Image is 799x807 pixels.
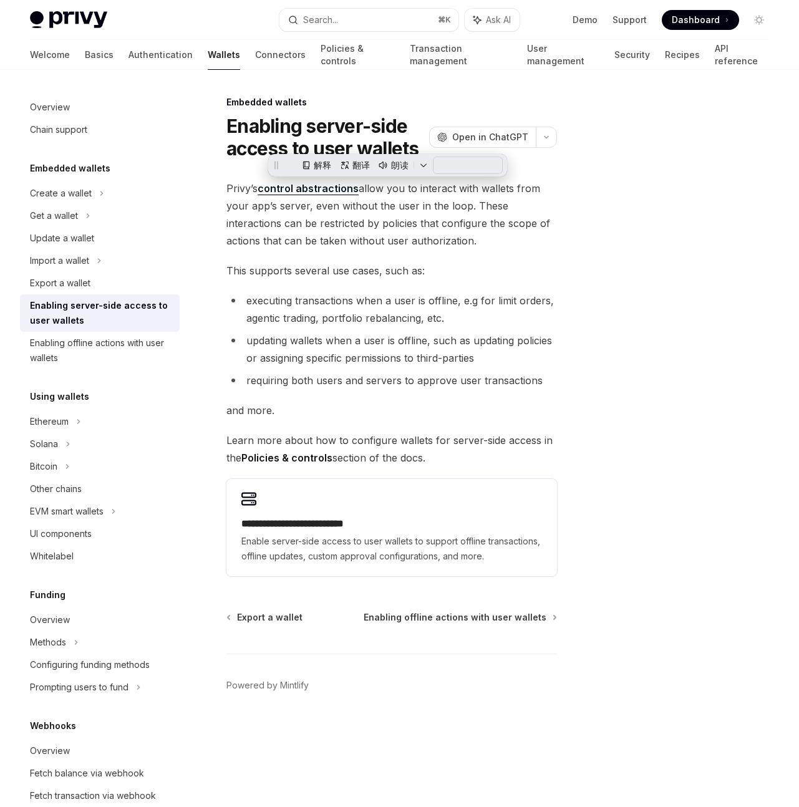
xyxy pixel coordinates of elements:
[85,40,114,70] a: Basics
[30,526,92,541] div: UI components
[228,611,303,624] a: Export a wallet
[226,96,557,109] div: Embedded wallets
[226,115,424,160] h1: Enabling server-side access to user wallets
[226,292,557,327] li: executing transactions when a user is offline, e.g for limit orders, agentic trading, portfolio r...
[749,10,769,30] button: Toggle dark mode
[614,40,650,70] a: Security
[30,504,104,519] div: EVM smart wallets
[20,740,180,762] a: Overview
[20,118,180,141] a: Chain support
[30,40,70,70] a: Welcome
[237,611,303,624] span: Export a wallet
[30,612,70,627] div: Overview
[226,402,557,419] span: and more.
[128,40,193,70] a: Authentication
[20,654,180,676] a: Configuring funding methods
[30,11,107,29] img: light logo
[30,208,78,223] div: Get a wallet
[30,459,57,474] div: Bitcoin
[20,609,180,631] a: Overview
[30,336,172,365] div: Enabling offline actions with user wallets
[486,14,511,26] span: Ask AI
[364,611,556,624] a: Enabling offline actions with user wallets
[30,680,128,695] div: Prompting users to fund
[527,40,600,70] a: User management
[30,766,144,781] div: Fetch balance via webhook
[30,186,92,201] div: Create a wallet
[241,452,332,464] strong: Policies & controls
[20,227,180,249] a: Update a wallet
[662,10,739,30] a: Dashboard
[226,679,309,692] a: Powered by Mintlify
[410,40,512,70] a: Transaction management
[429,127,536,148] button: Open in ChatGPT
[30,788,156,803] div: Fetch transaction via webhook
[255,40,306,70] a: Connectors
[30,549,74,564] div: Whitelabel
[30,161,110,176] h5: Embedded wallets
[20,545,180,568] a: Whitelabel
[30,122,87,137] div: Chain support
[30,298,172,328] div: Enabling server-side access to user wallets
[30,276,90,291] div: Export a wallet
[303,12,338,27] div: Search...
[30,100,70,115] div: Overview
[30,253,89,268] div: Import a wallet
[30,481,82,496] div: Other chains
[20,785,180,807] a: Fetch transaction via webhook
[452,131,528,143] span: Open in ChatGPT
[30,389,89,404] h5: Using wallets
[30,437,58,452] div: Solana
[573,14,598,26] a: Demo
[20,96,180,118] a: Overview
[672,14,720,26] span: Dashboard
[30,657,150,672] div: Configuring funding methods
[226,332,557,367] li: updating wallets when a user is offline, such as updating policies or assigning specific permissi...
[20,478,180,500] a: Other chains
[715,40,769,70] a: API reference
[20,272,180,294] a: Export a wallet
[20,523,180,545] a: UI components
[226,432,557,466] span: Learn more about how to configure wallets for server-side access in the section of the docs.
[279,9,458,31] button: Search...⌘K
[208,40,240,70] a: Wallets
[30,635,66,650] div: Methods
[241,534,542,564] span: Enable server-side access to user wallets to support offline transactions, offline updates, custo...
[30,587,65,602] h5: Funding
[20,762,180,785] a: Fetch balance via webhook
[665,40,700,70] a: Recipes
[226,180,557,249] span: Privy’s allow you to interact with wallets from your app’s server, even without the user in the l...
[258,182,359,195] a: control abstractions
[364,611,546,624] span: Enabling offline actions with user wallets
[30,414,69,429] div: Ethereum
[438,15,451,25] span: ⌘ K
[20,294,180,332] a: Enabling server-side access to user wallets
[30,743,70,758] div: Overview
[30,231,94,246] div: Update a wallet
[321,40,395,70] a: Policies & controls
[465,9,520,31] button: Ask AI
[226,372,557,389] li: requiring both users and servers to approve user transactions
[226,262,557,279] span: This supports several use cases, such as:
[20,332,180,369] a: Enabling offline actions with user wallets
[613,14,647,26] a: Support
[30,718,76,733] h5: Webhooks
